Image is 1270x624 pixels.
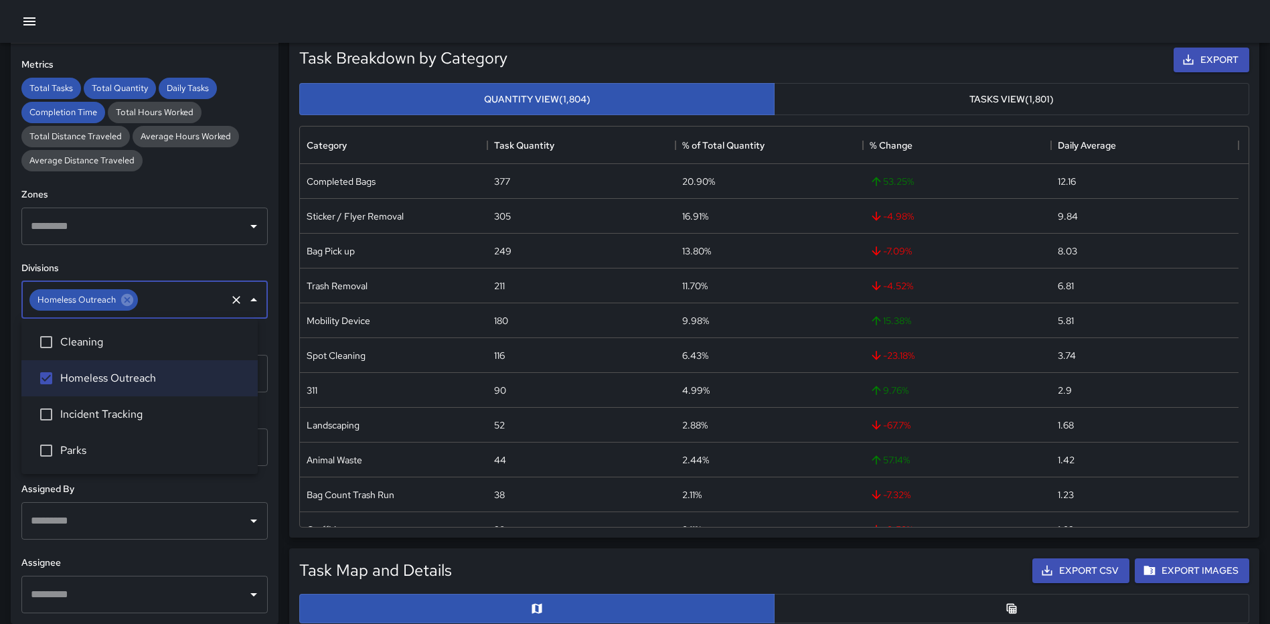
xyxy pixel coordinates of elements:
div: 38 [494,523,505,536]
span: -7.32 % [870,488,910,501]
button: Export [1174,48,1249,72]
button: Open [244,585,263,604]
div: 8.03 [1058,244,1077,258]
button: Export CSV [1032,558,1129,583]
span: Average Hours Worked [133,131,239,142]
button: Clear [227,291,246,309]
h6: Assignee [21,556,268,570]
div: 2.9 [1058,384,1072,397]
div: Spot Cleaning [307,349,366,362]
div: 90 [494,384,506,397]
div: 52 [494,418,505,432]
button: Tasks View(1,801) [774,83,1249,116]
div: 9.84 [1058,210,1078,223]
div: Landscaping [307,418,360,432]
div: 1.42 [1058,453,1075,467]
div: Mobility Device [307,314,370,327]
button: Open [244,217,263,236]
div: Animal Waste [307,453,362,467]
span: Completion Time [21,106,105,118]
div: 6.81 [1058,279,1074,293]
div: Completed Bags [307,175,376,188]
div: 4.99% [682,384,710,397]
div: Total Quantity [84,78,156,99]
span: 57.14 % [870,453,910,467]
button: Map [299,594,775,623]
div: 311 [307,384,317,397]
div: Graffiti [307,523,336,536]
span: 9.76 % [870,384,908,397]
div: 2.11% [682,523,702,536]
div: 377 [494,175,510,188]
div: Daily Average [1051,127,1239,164]
div: Total Hours Worked [108,102,202,123]
button: Close [244,291,263,309]
div: 13.80% [682,244,711,258]
div: Total Tasks [21,78,81,99]
div: 180 [494,314,508,327]
div: Homeless Outreach [29,289,138,311]
div: 211 [494,279,505,293]
span: -7.09 % [870,244,912,258]
span: Total Distance Traveled [21,131,130,142]
div: % of Total Quantity [676,127,863,164]
h6: Zones [21,187,268,202]
div: 16.91% [682,210,708,223]
div: 305 [494,210,511,223]
div: Trash Removal [307,279,368,293]
span: Incident Tracking [60,406,247,422]
div: % Change [863,127,1050,164]
div: 1.23 [1058,523,1074,536]
div: Average Hours Worked [133,126,239,147]
div: Task Quantity [487,127,675,164]
div: 9.98% [682,314,709,327]
div: 44 [494,453,506,467]
div: 5.81 [1058,314,1074,327]
div: Average Distance Traveled [21,150,143,171]
div: 11.70% [682,279,708,293]
span: Average Distance Traveled [21,155,143,166]
span: 53.25 % [870,175,914,188]
div: Daily Tasks [159,78,217,99]
div: 116 [494,349,505,362]
div: % of Total Quantity [682,127,765,164]
div: 38 [494,488,505,501]
svg: Map [530,602,544,615]
div: % Change [870,127,912,164]
div: 2.11% [682,488,702,501]
button: Export Images [1135,558,1249,583]
button: Open [244,512,263,530]
div: 20.90% [682,175,715,188]
span: Total Tasks [21,82,81,94]
div: 6.43% [682,349,708,362]
div: Daily Average [1058,127,1116,164]
div: 249 [494,244,511,258]
button: Quantity View(1,804) [299,83,775,116]
h5: Task Map and Details [299,560,452,581]
div: 3.74 [1058,349,1076,362]
span: -23.18 % [870,349,915,362]
div: Bag Count Trash Run [307,488,394,501]
span: Homeless Outreach [29,292,124,307]
span: -67.7 % [870,418,910,432]
div: 1.23 [1058,488,1074,501]
div: Completion Time [21,102,105,123]
span: Daily Tasks [159,82,217,94]
span: Parks [60,443,247,459]
h5: Task Breakdown by Category [299,48,507,69]
div: Category [300,127,487,164]
div: 2.88% [682,418,708,432]
div: Task Quantity [494,127,554,164]
span: Total Hours Worked [108,106,202,118]
div: Bag Pick up [307,244,355,258]
svg: Table [1005,602,1018,615]
div: 12.16 [1058,175,1076,188]
span: -4.52 % [870,279,913,293]
div: 2.44% [682,453,709,467]
span: Homeless Outreach [60,370,247,386]
div: Sticker / Flyer Removal [307,210,404,223]
button: Table [774,594,1249,623]
h6: Metrics [21,58,268,72]
h6: Assigned By [21,482,268,497]
div: Total Distance Traveled [21,126,130,147]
